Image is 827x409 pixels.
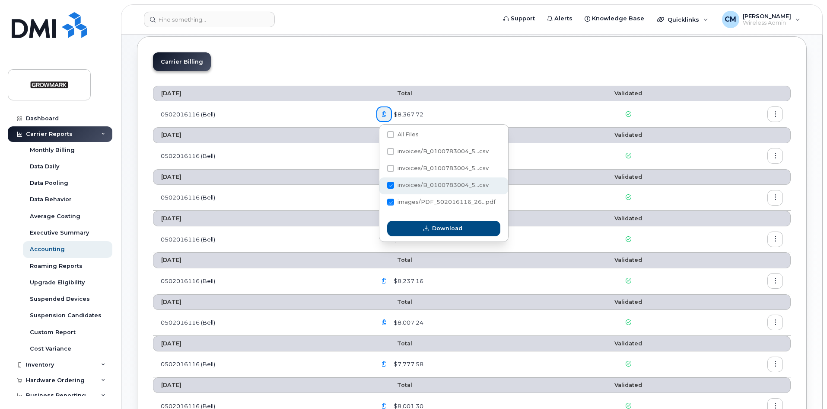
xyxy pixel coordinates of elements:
[387,167,489,173] span: invoices/B_0100783004_502016116_23082025_MOB.csv
[387,150,489,156] span: invoices/B_0100783004_502016116_23082025_ACC.csv
[376,90,412,97] span: Total
[562,377,695,393] th: Validated
[497,10,541,27] a: Support
[153,310,369,336] td: 0502016116 (Bell)
[387,221,500,236] button: Download
[376,215,412,222] span: Total
[376,340,412,347] span: Total
[743,19,791,26] span: Wireless Admin
[392,360,423,368] span: $7,777.58
[153,252,369,268] th: [DATE]
[562,252,695,268] th: Validated
[592,14,644,23] span: Knowledge Base
[743,13,791,19] span: [PERSON_NAME]
[376,132,412,138] span: Total
[153,143,369,169] td: 0502016116 (Bell)
[153,294,369,310] th: [DATE]
[153,351,369,377] td: 0502016116 (Bell)
[376,174,412,180] span: Total
[432,224,462,232] span: Download
[392,319,423,327] span: $8,007.24
[376,257,412,263] span: Total
[398,131,419,138] span: All Files
[376,382,412,388] span: Total
[153,86,369,101] th: [DATE]
[562,211,695,226] th: Validated
[153,169,369,185] th: [DATE]
[387,200,496,207] span: images/PDF_502016116_262_0000000000.pdf
[153,226,369,252] td: 0502016116 (Bell)
[562,169,695,185] th: Validated
[562,294,695,310] th: Validated
[562,86,695,101] th: Validated
[398,148,489,155] span: invoices/B_0100783004_5...csv
[562,127,695,143] th: Validated
[716,11,806,28] div: Christine Morrison
[153,268,369,294] td: 0502016116 (Bell)
[562,336,695,351] th: Validated
[511,14,535,23] span: Support
[153,185,369,211] td: 0502016116 (Bell)
[651,11,714,28] div: Quicklinks
[541,10,579,27] a: Alerts
[153,127,369,143] th: [DATE]
[554,14,573,23] span: Alerts
[144,12,275,27] input: Find something...
[392,110,423,119] span: $8,367.72
[725,14,736,25] span: CM
[579,10,650,27] a: Knowledge Base
[668,16,699,23] span: Quicklinks
[153,377,369,393] th: [DATE]
[153,101,369,127] td: 0502016116 (Bell)
[392,277,423,285] span: $8,237.16
[387,184,489,190] span: invoices/B_0100783004_502016116_23082025_DTL.csv
[153,336,369,351] th: [DATE]
[398,199,496,205] span: images/PDF_502016116_26...pdf
[398,165,489,171] span: invoices/B_0100783004_5...csv
[376,299,412,305] span: Total
[153,211,369,226] th: [DATE]
[398,182,489,188] span: invoices/B_0100783004_5...csv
